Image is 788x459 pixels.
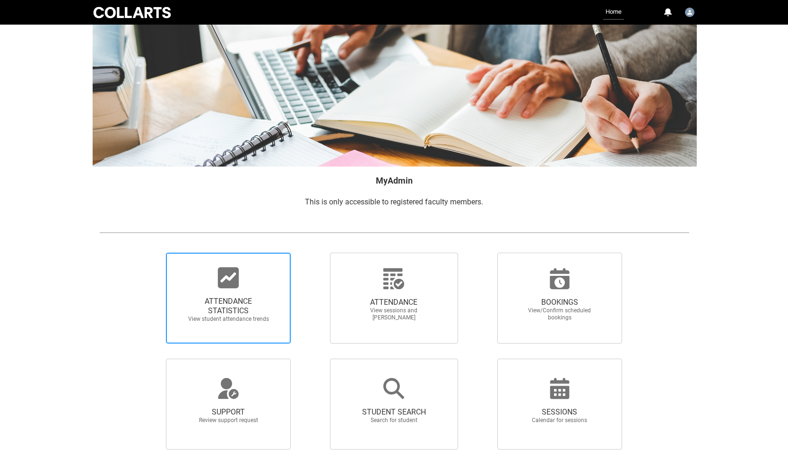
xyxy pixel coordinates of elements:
h2: MyAdmin [99,174,689,187]
span: SUPPORT [187,407,270,417]
span: STUDENT SEARCH [352,407,435,417]
span: Search for student [352,417,435,424]
span: View student attendance trends [187,316,270,323]
span: SESSIONS [518,407,601,417]
img: REDU_GREY_LINE [99,228,689,238]
span: BOOKINGS [518,298,601,307]
span: ATTENDANCE [352,298,435,307]
img: Faculty.sfreeman [685,8,694,17]
span: Calendar for sessions [518,417,601,424]
span: This is only accessible to registered faculty members. [305,197,483,206]
span: Review support request [187,417,270,424]
a: Home [603,5,624,20]
span: ATTENDANCE STATISTICS [187,297,270,316]
span: View sessions and [PERSON_NAME] [352,307,435,321]
span: View/Confirm scheduled bookings [518,307,601,321]
button: User Profile Faculty.sfreeman [683,4,697,19]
